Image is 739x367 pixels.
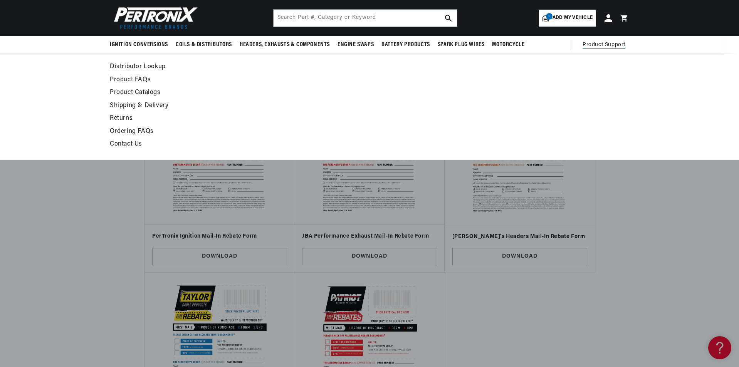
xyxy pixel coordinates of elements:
[583,41,625,49] span: Product Support
[546,13,553,20] span: 1
[334,36,378,54] summary: Engine Swaps
[438,41,485,49] span: Spark Plug Wires
[110,36,172,54] summary: Ignition Conversions
[488,36,528,54] summary: Motorcycle
[583,36,629,54] summary: Product Support
[110,5,198,31] img: Pertronix
[110,75,489,85] a: Product FAQs
[172,36,236,54] summary: Coils & Distributors
[152,248,287,265] a: Download
[381,41,430,49] span: Battery Products
[452,233,587,241] h3: [PERSON_NAME]'s Headers Mail-In Rebate Form
[440,10,457,27] button: search button
[338,41,374,49] span: Engine Swaps
[302,233,437,240] h3: JBA Performance Exhaust Mail-In Rebate Form
[176,41,232,49] span: Coils & Distributors
[110,87,489,98] a: Product Catalogs
[553,14,593,22] span: Add my vehicle
[152,233,287,240] h3: PerTronix Ignition Mail-In Rebate Form
[240,41,330,49] span: Headers, Exhausts & Components
[110,101,489,111] a: Shipping & Delivery
[492,41,524,49] span: Motorcycle
[274,10,457,27] input: Search Part #, Category or Keyword
[452,248,587,265] a: Download
[110,126,489,137] a: Ordering FAQs
[302,248,437,265] a: Download
[434,36,489,54] summary: Spark Plug Wires
[539,10,596,27] a: 1Add my vehicle
[110,62,489,72] a: Distributor Lookup
[236,36,334,54] summary: Headers, Exhausts & Components
[110,41,168,49] span: Ignition Conversions
[110,113,489,124] a: Returns
[110,139,489,150] a: Contact Us
[378,36,434,54] summary: Battery Products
